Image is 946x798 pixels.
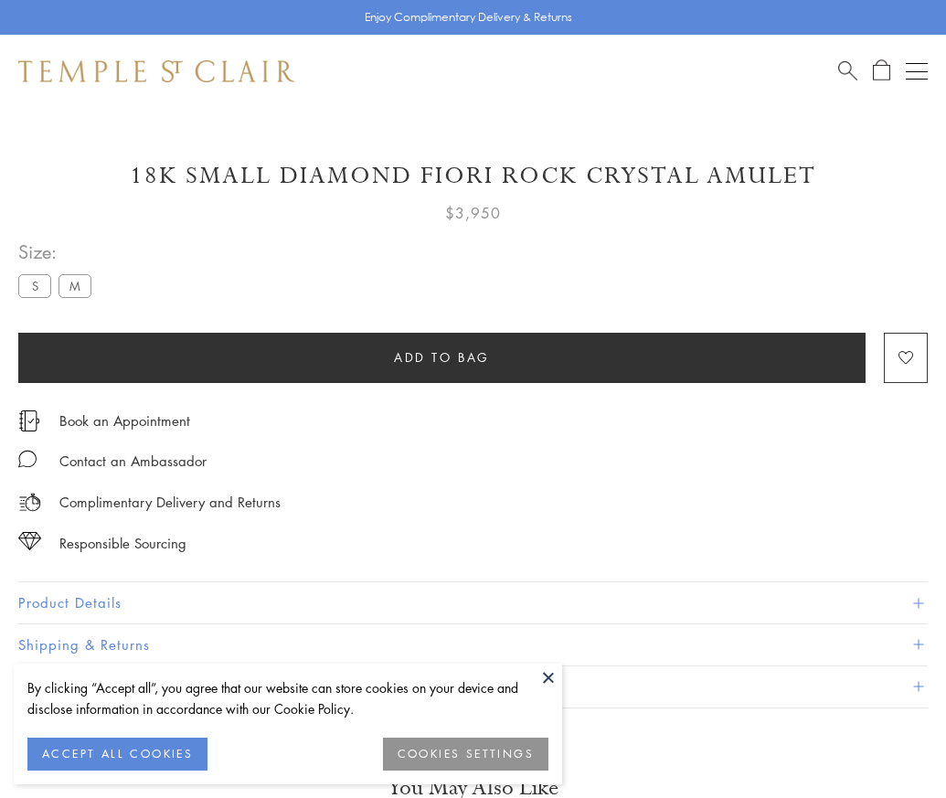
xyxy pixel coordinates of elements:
button: Open navigation [906,60,928,82]
button: Shipping & Returns [18,624,928,665]
button: Add to bag [18,333,866,383]
span: Size: [18,237,99,267]
span: $3,950 [445,201,501,225]
div: By clicking “Accept all”, you agree that our website can store cookies on your device and disclos... [27,677,548,719]
label: S [18,274,51,297]
a: Open Shopping Bag [873,59,890,82]
label: M [58,274,91,297]
div: Responsible Sourcing [59,532,186,555]
p: Enjoy Complimentary Delivery & Returns [365,8,572,27]
p: Complimentary Delivery and Returns [59,491,281,514]
img: icon_appointment.svg [18,410,40,431]
img: MessageIcon-01_2.svg [18,450,37,468]
img: icon_delivery.svg [18,491,41,514]
img: Temple St. Clair [18,60,294,82]
div: Contact an Ambassador [59,450,207,473]
button: ACCEPT ALL COOKIES [27,738,207,771]
span: Add to bag [394,347,490,367]
img: icon_sourcing.svg [18,532,41,550]
h1: 18K Small Diamond Fiori Rock Crystal Amulet [18,160,928,192]
a: Search [838,59,857,82]
button: COOKIES SETTINGS [383,738,548,771]
a: Book an Appointment [59,410,190,431]
button: Product Details [18,582,928,623]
